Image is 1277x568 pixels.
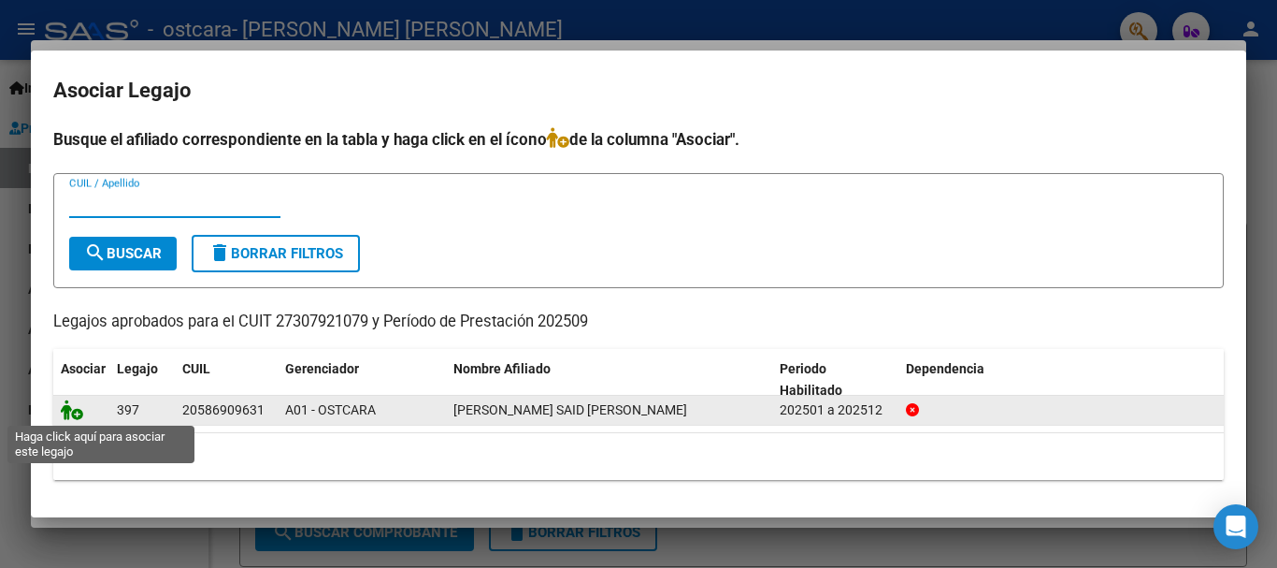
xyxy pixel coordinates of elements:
[53,311,1224,334] p: Legajos aprobados para el CUIT 27307921079 y Período de Prestación 202509
[53,127,1224,152] h4: Busque el afiliado correspondiente en la tabla y haga click en el ícono de la columna "Asociar".
[906,361,984,376] span: Dependencia
[182,361,210,376] span: CUIL
[53,73,1224,109] h2: Asociar Legajo
[772,349,898,411] datatable-header-cell: Periodo Habilitado
[53,349,109,411] datatable-header-cell: Asociar
[175,349,278,411] datatable-header-cell: CUIL
[192,235,360,272] button: Borrar Filtros
[780,400,891,421] div: 202501 a 202512
[84,241,107,264] mat-icon: search
[53,433,1224,480] div: 1 registros
[208,241,231,264] mat-icon: delete
[182,400,265,421] div: 20586909631
[446,349,772,411] datatable-header-cell: Nombre Afiliado
[69,237,177,270] button: Buscar
[285,361,359,376] span: Gerenciador
[453,361,551,376] span: Nombre Afiliado
[278,349,446,411] datatable-header-cell: Gerenciador
[1213,504,1258,549] div: Open Intercom Messenger
[84,245,162,262] span: Buscar
[117,402,139,417] span: 397
[208,245,343,262] span: Borrar Filtros
[285,402,376,417] span: A01 - OSTCARA
[453,402,687,417] span: GARCIA SAID GABRIEL
[780,361,842,398] span: Periodo Habilitado
[898,349,1225,411] datatable-header-cell: Dependencia
[109,349,175,411] datatable-header-cell: Legajo
[117,361,158,376] span: Legajo
[61,361,106,376] span: Asociar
